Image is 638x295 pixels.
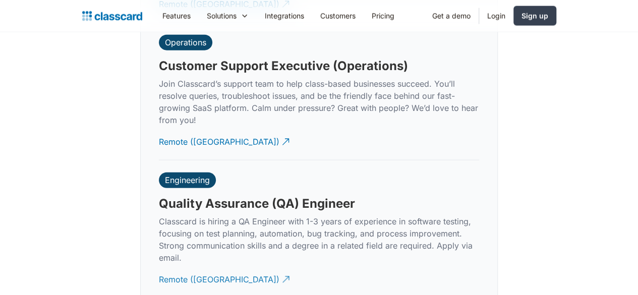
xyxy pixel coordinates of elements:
a: Features [154,5,199,27]
a: Get a demo [424,5,479,27]
p: Classcard is hiring a QA Engineer with 1-3 years of experience in software testing, focusing on t... [159,215,479,264]
a: home [82,9,142,23]
div: Remote ([GEOGRAPHIC_DATA]) [159,128,279,148]
a: Customers [312,5,364,27]
a: Pricing [364,5,402,27]
a: Integrations [257,5,312,27]
a: Remote ([GEOGRAPHIC_DATA]) [159,266,291,293]
h3: Customer Support Executive (Operations) [159,58,408,74]
a: Remote ([GEOGRAPHIC_DATA]) [159,128,291,156]
div: Operations [165,37,206,47]
h3: Quality Assurance (QA) Engineer [159,196,355,211]
div: Solutions [207,11,237,21]
div: Sign up [521,11,548,21]
div: Engineering [165,175,210,185]
div: Remote ([GEOGRAPHIC_DATA]) [159,266,279,285]
a: Login [479,5,513,27]
p: Join Classcard’s support team to help class-based businesses succeed. You’ll resolve queries, tro... [159,78,479,126]
a: Sign up [513,6,556,26]
div: Solutions [199,5,257,27]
